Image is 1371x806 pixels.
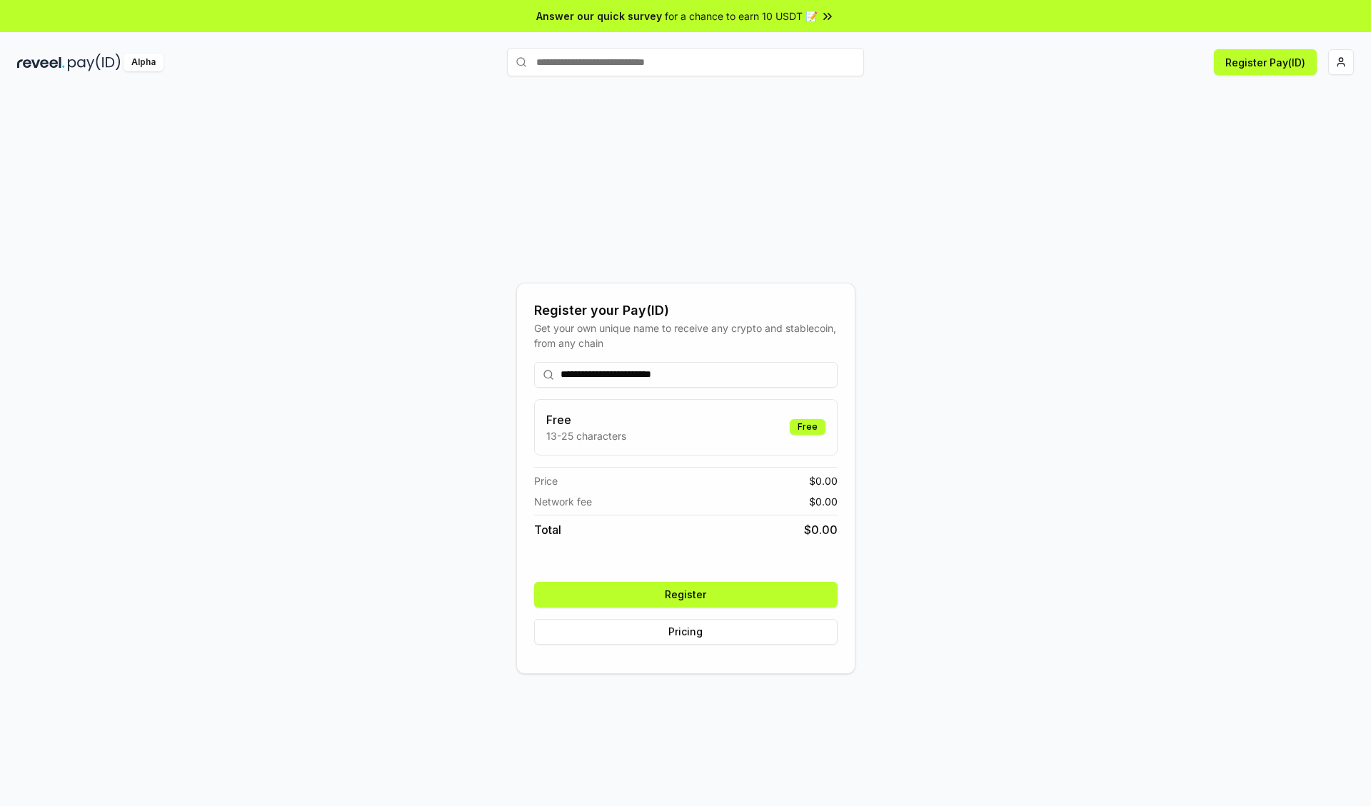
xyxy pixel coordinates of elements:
[534,619,838,645] button: Pricing
[546,411,626,428] h3: Free
[124,54,164,71] div: Alpha
[17,54,65,71] img: reveel_dark
[534,301,838,321] div: Register your Pay(ID)
[534,582,838,608] button: Register
[536,9,662,24] span: Answer our quick survey
[534,494,592,509] span: Network fee
[546,428,626,443] p: 13-25 characters
[804,521,838,538] span: $ 0.00
[1214,49,1317,75] button: Register Pay(ID)
[809,473,838,488] span: $ 0.00
[665,9,818,24] span: for a chance to earn 10 USDT 📝
[790,419,825,435] div: Free
[534,521,561,538] span: Total
[809,494,838,509] span: $ 0.00
[68,54,121,71] img: pay_id
[534,321,838,351] div: Get your own unique name to receive any crypto and stablecoin, from any chain
[534,473,558,488] span: Price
